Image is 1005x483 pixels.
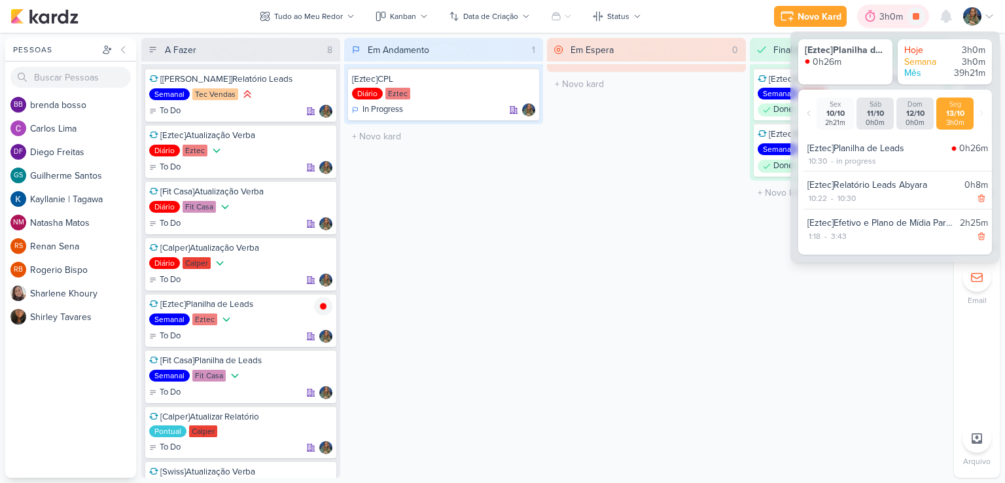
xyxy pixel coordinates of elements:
[758,103,798,116] div: Done
[149,330,181,343] div: To Do
[213,257,226,270] div: Prioridade Baixa
[319,105,332,118] img: Isabella Gutierres
[550,75,743,94] input: + Novo kard
[10,44,99,56] div: Pessoas
[30,122,136,135] div: C a r l o s L i m a
[149,186,332,198] div: [Fit Casa]Atualização Verba
[727,43,743,57] div: 0
[149,242,332,254] div: [Calper]Atualização Verba
[10,67,131,88] input: Buscar Pessoas
[879,10,907,24] div: 3h0m
[347,127,540,146] input: + Novo kard
[189,425,217,437] div: Calper
[30,240,136,253] div: R e n a n S e n a
[30,216,136,230] div: N a t a s h a M a t o s
[220,313,233,326] div: Prioridade Baixa
[10,262,26,277] div: Rogerio Bispo
[149,161,181,174] div: To Do
[319,386,332,399] div: Responsável: Isabella Gutierres
[899,109,931,118] div: 12/10
[836,192,857,204] div: 10:30
[752,183,946,202] input: + Novo kard
[819,100,851,109] div: Sex
[807,141,946,155] div: [Eztec]Planilha de Leads
[314,297,332,315] img: tracking
[805,45,886,56] div: [Eztec]Planilha de Leads
[899,118,931,127] div: 0h0m
[149,217,181,230] div: To Do
[319,217,332,230] img: Isabella Gutierres
[30,169,136,183] div: G u i l h e r m e S a n t o s
[963,7,981,26] img: Isabella Gutierres
[149,73,332,85] div: [Tec Vendas]Relatório Leads
[319,274,332,287] img: Isabella Gutierres
[798,10,841,24] div: Novo Kard
[828,192,836,204] div: -
[14,243,23,250] p: RS
[805,59,810,64] img: tracking
[183,201,216,213] div: Fit Casa
[773,103,793,116] p: Done
[822,230,830,242] div: -
[319,330,332,343] div: Responsável: Isabella Gutierres
[859,109,891,118] div: 11/10
[319,105,332,118] div: Responsável: Isabella Gutierres
[149,298,332,310] div: [Eztec]Planilha de Leads
[968,295,987,306] p: Email
[149,274,181,287] div: To Do
[149,88,190,100] div: Semanal
[319,217,332,230] div: Responsável: Isabella Gutierres
[14,101,23,109] p: bb
[319,441,332,454] img: Isabella Gutierres
[352,103,403,116] div: In Progress
[946,67,985,79] div: 39h21m
[319,274,332,287] div: Responsável: Isabella Gutierres
[904,45,943,56] div: Hoje
[228,369,241,382] div: Prioridade Baixa
[13,219,24,226] p: NM
[149,425,186,437] div: Pontual
[30,192,136,206] div: K a y l l a n i e | T a g a w a
[964,178,988,192] div: 0h8m
[10,309,26,325] img: Shirley Tavares
[10,238,26,254] div: Renan Sena
[160,274,181,287] p: To Do
[807,216,955,230] div: [Eztec]Efetivo e Plano de Mídia Parcial
[385,88,410,99] div: Eztec
[939,109,971,118] div: 13/10
[149,466,332,478] div: [Swiss]Atualização Verba
[149,105,181,118] div: To Do
[319,441,332,454] div: Responsável: Isabella Gutierres
[10,285,26,301] img: Sharlene Khoury
[807,230,822,242] div: 1:18
[773,160,793,173] p: Done
[758,128,941,140] div: [Eztec]Relatório Leads Abyara
[319,161,332,174] div: Responsável: Isabella Gutierres
[362,103,403,116] p: In Progress
[322,43,338,57] div: 8
[960,216,988,230] div: 2h25m
[219,200,232,213] div: Prioridade Baixa
[30,310,136,324] div: S h i r l e y T a v a r e s
[149,145,180,156] div: Diário
[149,201,180,213] div: Diário
[160,330,181,343] p: To Do
[951,146,957,151] img: tracking
[241,88,254,101] div: Prioridade Alta
[758,88,798,99] div: Semanal
[899,100,931,109] div: Dom
[522,103,535,116] img: Isabella Gutierres
[773,43,814,57] div: Finalizado
[14,266,23,274] p: RB
[160,441,181,454] p: To Do
[149,257,180,269] div: Diário
[352,88,383,99] div: Diário
[946,56,985,68] div: 3h0m
[904,67,943,79] div: Mês
[149,355,332,367] div: [Fit Casa]Planilha de Leads
[10,120,26,136] img: Carlos Lima
[149,441,181,454] div: To Do
[183,257,211,269] div: Calper
[192,313,217,325] div: Eztec
[30,98,136,112] div: b r e n d a b o s s o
